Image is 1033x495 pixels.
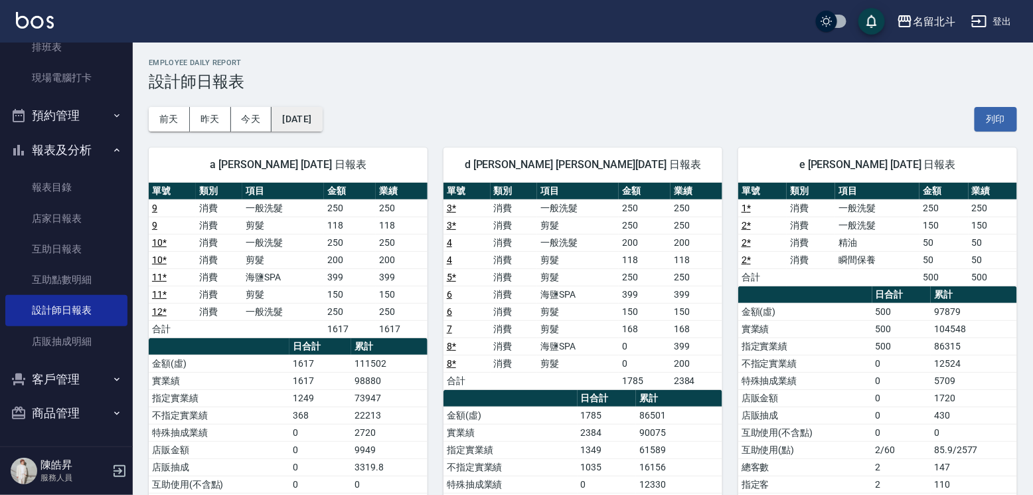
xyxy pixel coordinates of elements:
[196,217,243,234] td: 消費
[447,324,452,334] a: 7
[892,8,961,35] button: 名留北斗
[5,264,127,295] a: 互助點數明細
[738,424,872,441] td: 互助使用(不含點)
[5,203,127,234] a: 店家日報表
[324,183,376,200] th: 金額
[149,355,289,372] td: 金額(虛)
[289,441,351,458] td: 0
[872,407,931,424] td: 0
[351,441,428,458] td: 9949
[196,286,243,303] td: 消費
[491,199,538,217] td: 消費
[351,476,428,493] td: 0
[931,458,1017,476] td: 147
[872,355,931,372] td: 0
[969,234,1017,251] td: 50
[289,355,351,372] td: 1617
[738,183,787,200] th: 單號
[872,441,931,458] td: 2/60
[619,372,671,389] td: 1785
[738,441,872,458] td: 互助使用(點)
[242,199,324,217] td: 一般洗髮
[671,217,722,234] td: 250
[619,217,671,234] td: 250
[376,268,428,286] td: 399
[351,407,428,424] td: 22213
[636,458,722,476] td: 16156
[872,424,931,441] td: 0
[537,303,619,320] td: 剪髮
[636,407,722,424] td: 86501
[619,320,671,338] td: 168
[149,372,289,389] td: 實業績
[919,268,968,286] td: 500
[619,286,671,303] td: 399
[872,372,931,389] td: 0
[447,237,452,248] a: 4
[443,441,578,458] td: 指定實業績
[491,234,538,251] td: 消費
[966,9,1017,34] button: 登出
[5,362,127,397] button: 客戶管理
[636,424,722,441] td: 90075
[738,407,872,424] td: 店販抽成
[242,286,324,303] td: 剪髮
[537,234,619,251] td: 一般洗髮
[5,32,127,62] a: 排班表
[578,424,637,441] td: 2384
[376,320,428,338] td: 1617
[443,183,722,390] table: a dense table
[351,338,428,355] th: 累計
[289,424,351,441] td: 0
[636,441,722,458] td: 61589
[149,58,1017,67] h2: Employee Daily Report
[619,251,671,268] td: 118
[671,372,722,389] td: 2384
[376,234,428,251] td: 250
[376,217,428,234] td: 118
[351,424,428,441] td: 2720
[289,338,351,355] th: 日合計
[289,458,351,476] td: 0
[619,338,671,355] td: 0
[537,251,619,268] td: 剪髮
[931,441,1017,458] td: 85.9/2577
[289,476,351,493] td: 0
[931,320,1017,338] td: 104548
[11,458,37,484] img: Person
[931,389,1017,407] td: 1720
[738,372,872,389] td: 特殊抽成業績
[872,303,931,320] td: 500
[324,217,376,234] td: 118
[491,251,538,268] td: 消費
[872,389,931,407] td: 0
[537,338,619,355] td: 海鹽SPA
[16,12,54,29] img: Logo
[872,476,931,493] td: 2
[152,220,157,231] a: 9
[447,306,452,317] a: 6
[671,199,722,217] td: 250
[324,320,376,338] td: 1617
[5,172,127,203] a: 報表目錄
[835,199,919,217] td: 一般洗髮
[738,320,872,338] td: 實業績
[196,303,243,320] td: 消費
[872,338,931,355] td: 500
[447,254,452,265] a: 4
[578,390,637,407] th: 日合計
[738,389,872,407] td: 店販金額
[289,389,351,407] td: 1249
[919,217,968,234] td: 150
[491,286,538,303] td: 消費
[149,72,1017,91] h3: 設計師日報表
[671,320,722,338] td: 168
[242,217,324,234] td: 剪髮
[376,183,428,200] th: 業績
[787,217,835,234] td: 消費
[149,476,289,493] td: 互助使用(不含點)
[242,268,324,286] td: 海鹽SPA
[835,217,919,234] td: 一般洗髮
[919,183,968,200] th: 金額
[872,458,931,476] td: 2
